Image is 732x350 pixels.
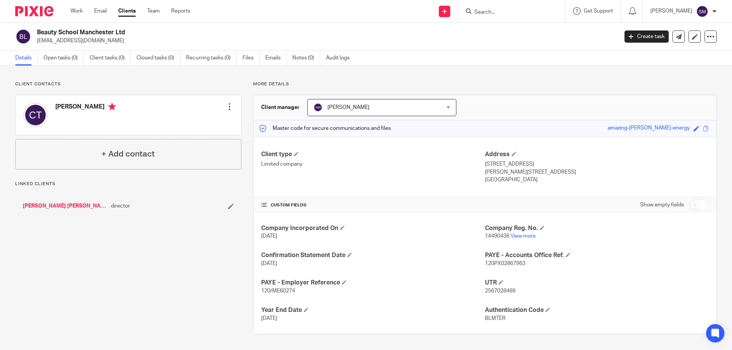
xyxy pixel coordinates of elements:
a: Reports [171,7,190,15]
h2: Beauty School Manchester Ltd [37,29,498,37]
a: Create task [624,30,669,43]
img: svg%3E [15,29,31,45]
h4: Year End Date [261,306,485,314]
img: Pixie [15,6,53,16]
span: 2567028469 [485,288,515,294]
h4: PAYE - Accounts Office Ref. [485,251,709,259]
a: View more [510,233,536,239]
p: [PERSON_NAME][STREET_ADDRESS] [485,168,709,176]
a: Work [71,7,83,15]
a: Notes (0) [292,51,320,66]
h4: Client type [261,150,485,158]
p: [PERSON_NAME] [650,7,692,15]
h4: [PERSON_NAME] [55,103,116,112]
a: Clients [118,7,136,15]
h4: UTR [485,279,709,287]
div: amazing-[PERSON_NAME]-energy [608,124,690,133]
span: [DATE] [261,261,277,266]
a: Audit logs [326,51,355,66]
span: [DATE] [261,233,277,239]
a: Client tasks (0) [90,51,131,66]
h4: Company Reg. No. [485,224,709,232]
span: 120/ME60274 [261,288,295,294]
span: 120PX02867963 [485,261,525,266]
p: [STREET_ADDRESS] [485,160,709,168]
a: [PERSON_NAME] [PERSON_NAME] [23,202,107,210]
h4: Confirmation Statement Date [261,251,485,259]
img: svg%3E [696,5,708,18]
a: Closed tasks (0) [136,51,180,66]
span: [PERSON_NAME] [327,105,369,110]
h3: Client manager [261,104,300,111]
a: Files [242,51,260,66]
p: Master code for secure communications and files [259,125,391,132]
h4: PAYE - Employer Reference [261,279,485,287]
span: BLMTER [485,316,506,321]
a: Details [15,51,38,66]
i: Primary [108,103,116,110]
a: Team [147,7,160,15]
p: [GEOGRAPHIC_DATA] [485,176,709,184]
a: Open tasks (0) [43,51,84,66]
h4: Address [485,150,709,158]
label: Show empty fields [640,201,684,209]
h4: Company Incorporated On [261,224,485,232]
p: Limited company [261,160,485,168]
h4: + Add contact [101,148,155,160]
span: director [111,202,130,210]
p: Client contacts [15,81,241,87]
a: Emails [265,51,287,66]
span: Get Support [584,8,613,14]
img: svg%3E [313,103,323,112]
h4: CUSTOM FIELDS [261,202,485,208]
span: [DATE] [261,316,277,321]
p: Linked clients [15,181,241,187]
p: [EMAIL_ADDRESS][DOMAIN_NAME] [37,37,613,45]
input: Search [474,9,542,16]
span: 14490436 [485,233,509,239]
p: More details [253,81,717,87]
img: svg%3E [23,103,48,127]
a: Recurring tasks (0) [186,51,237,66]
a: Email [94,7,107,15]
h4: Authentication Code [485,306,709,314]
